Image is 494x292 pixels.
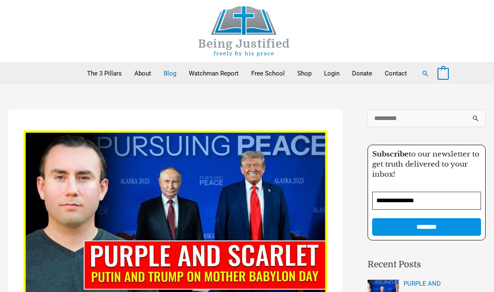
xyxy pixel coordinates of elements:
img: Being Justified [181,6,307,56]
a: Blog [157,63,183,84]
h2: Recent Posts [368,258,486,271]
a: View Shopping Cart, empty [437,70,449,77]
a: Contact [378,63,413,84]
a: Watchman Report [183,63,245,84]
a: Search button [422,70,429,77]
span: to our newsletter to get truth delivered to your inbox! [372,150,479,179]
a: Login [318,63,346,84]
a: Shop [291,63,318,84]
a: Free School [245,63,291,84]
a: Read: PURPLE AND SCARLET Putin and Trump on MOTHER BABYLON day [23,212,327,219]
input: Email Address * [372,192,481,210]
strong: Subscribe [372,150,409,159]
span: 0 [442,70,445,77]
nav: Primary Site Navigation [81,63,413,84]
a: Donate [346,63,378,84]
a: The 3 Pillars [81,63,128,84]
a: About [128,63,157,84]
